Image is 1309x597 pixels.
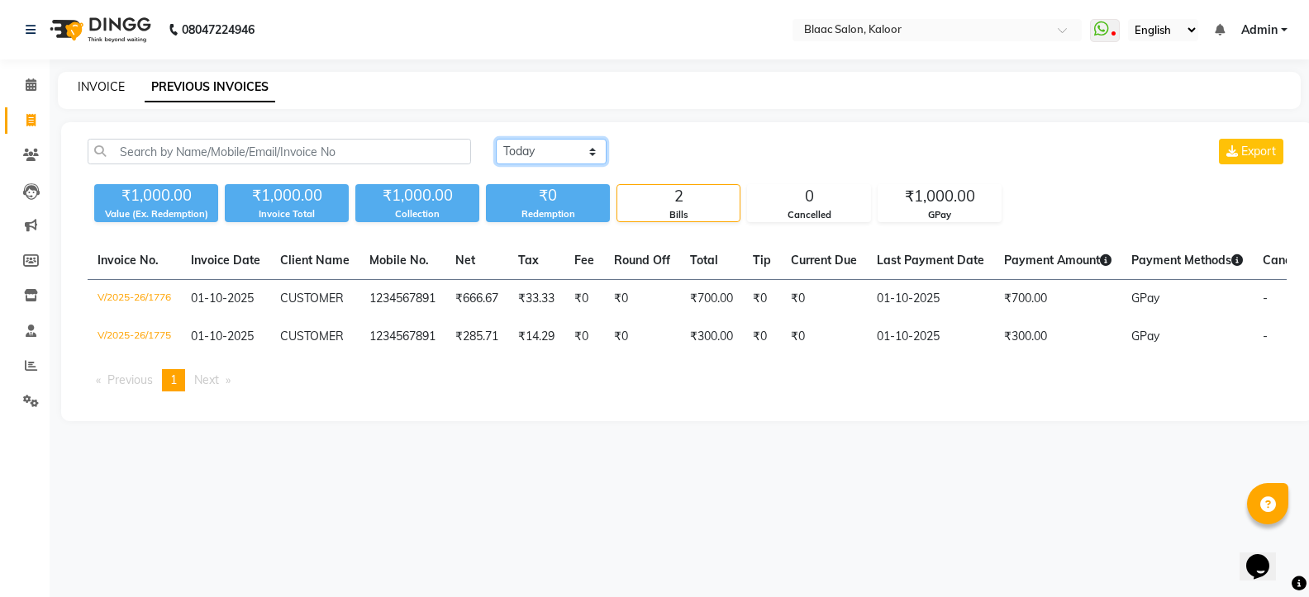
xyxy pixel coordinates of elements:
a: INVOICE [78,79,125,94]
span: - [1263,329,1268,344]
span: Last Payment Date [877,253,984,268]
span: CUSTOMER [280,291,344,306]
iframe: chat widget [1240,531,1292,580]
td: ₹0 [781,318,867,356]
td: ₹0 [781,280,867,319]
td: V/2025-26/1775 [88,318,181,356]
div: 2 [617,185,740,208]
td: ₹666.67 [445,280,508,319]
td: ₹0 [743,318,781,356]
div: ₹1,000.00 [94,184,218,207]
td: 1234567891 [359,280,445,319]
span: Payment Amount [1004,253,1111,268]
span: CUSTOMER [280,329,344,344]
span: Next [194,372,219,387]
span: Export [1241,144,1276,159]
span: GPay [1131,329,1159,344]
div: GPay [878,208,1001,222]
div: Invoice Total [225,207,349,221]
span: Total [690,253,718,268]
span: Tip [753,253,771,268]
td: ₹0 [743,280,781,319]
td: ₹300.00 [680,318,743,356]
td: 01-10-2025 [867,280,994,319]
td: ₹700.00 [680,280,743,319]
span: Net [455,253,475,268]
td: ₹14.29 [508,318,564,356]
span: Admin [1241,21,1278,39]
span: GPay [1131,291,1159,306]
span: Round Off [614,253,670,268]
span: Fee [574,253,594,268]
span: 1 [170,372,177,387]
span: Invoice No. [98,253,159,268]
span: 01-10-2025 [191,329,254,344]
span: Payment Methods [1131,253,1243,268]
span: Current Due [791,253,857,268]
span: Previous [107,372,153,387]
td: ₹0 [604,318,680,356]
button: Export [1219,139,1283,164]
span: Client Name [280,253,350,268]
div: Bills [617,208,740,222]
td: V/2025-26/1776 [88,280,181,319]
td: 1234567891 [359,318,445,356]
span: Tax [518,253,539,268]
b: 08047224946 [182,7,255,53]
div: 0 [748,185,870,208]
nav: Pagination [88,369,1287,391]
td: ₹33.33 [508,280,564,319]
div: Collection [355,207,479,221]
span: Mobile No. [369,253,429,268]
img: logo [42,7,155,53]
td: ₹0 [564,280,604,319]
div: ₹0 [486,184,610,207]
span: - [1263,291,1268,306]
td: 01-10-2025 [867,318,994,356]
a: PREVIOUS INVOICES [145,73,275,102]
span: 01-10-2025 [191,291,254,306]
div: Cancelled [748,208,870,222]
td: ₹300.00 [994,318,1121,356]
td: ₹285.71 [445,318,508,356]
div: ₹1,000.00 [225,184,349,207]
span: Invoice Date [191,253,260,268]
td: ₹0 [564,318,604,356]
input: Search by Name/Mobile/Email/Invoice No [88,139,471,164]
td: ₹700.00 [994,280,1121,319]
div: Redemption [486,207,610,221]
div: ₹1,000.00 [355,184,479,207]
div: Value (Ex. Redemption) [94,207,218,221]
div: ₹1,000.00 [878,185,1001,208]
td: ₹0 [604,280,680,319]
